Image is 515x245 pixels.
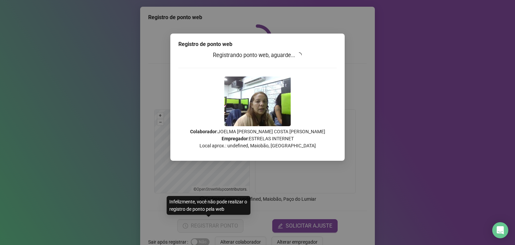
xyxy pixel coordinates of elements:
div: Open Intercom Messenger [492,222,508,238]
strong: Empregador [222,136,248,141]
img: 2Q== [224,77,291,126]
div: Registro de ponto web [178,40,337,48]
div: Infelizmente, você não pode realizar o registro de ponto pela web [167,196,250,215]
h3: Registrando ponto web, aguarde... [178,51,337,60]
strong: Colaborador [190,129,217,134]
p: : JOELMA [PERSON_NAME] COSTA [PERSON_NAME] : ESTRELAS INTERNET Local aprox.: undefined, Maiobão, ... [178,128,337,149]
span: loading [296,52,303,59]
